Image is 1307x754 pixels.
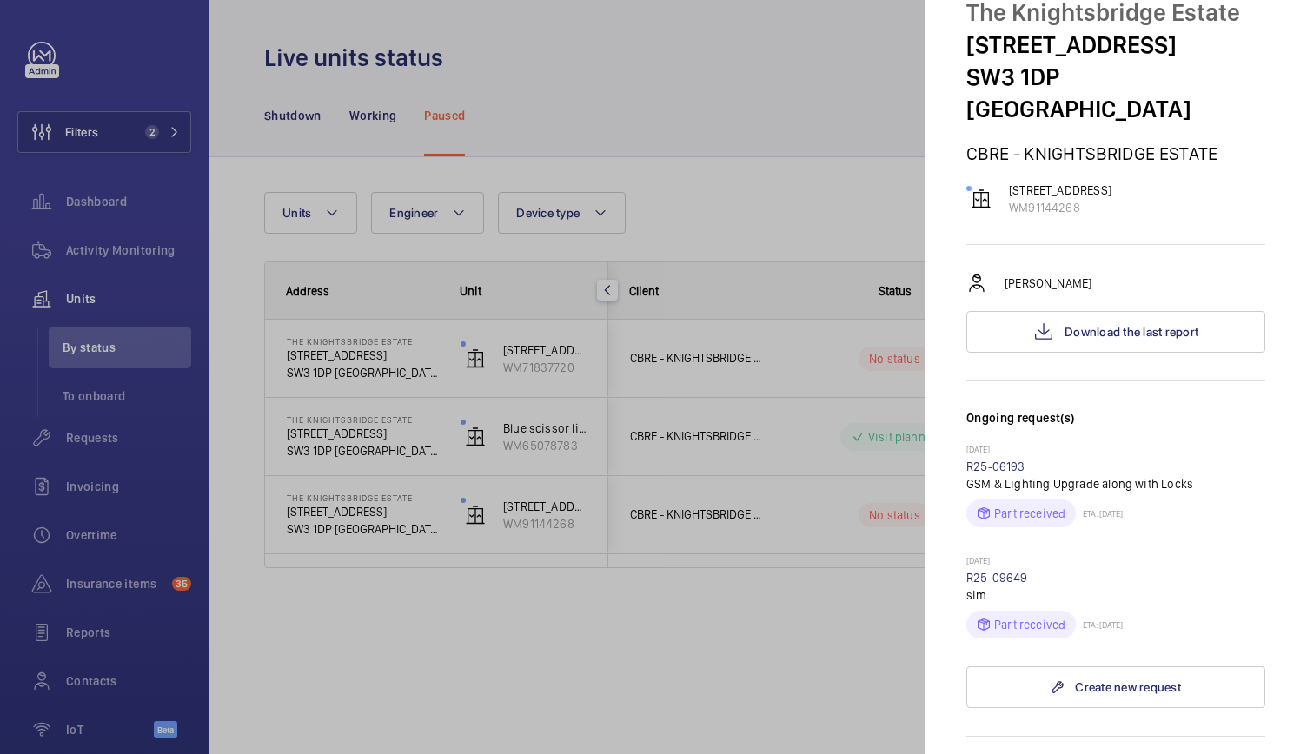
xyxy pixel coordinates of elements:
h3: Ongoing request(s) [966,409,1265,444]
p: ETA: [DATE] [1076,619,1123,630]
p: [DATE] [966,444,1265,458]
p: Part received [994,616,1065,633]
button: Download the last report [966,311,1265,353]
p: [PERSON_NAME] [1005,274,1091,292]
a: R25-06193 [966,460,1025,473]
p: ETA: [DATE] [1076,508,1123,519]
p: sim [966,586,1265,604]
span: Download the last report [1065,325,1198,339]
a: Create new request [966,666,1265,708]
p: [STREET_ADDRESS] [1009,182,1111,199]
img: elevator.svg [971,188,992,209]
p: WM91144268 [1009,199,1111,216]
p: Part received [994,505,1065,522]
p: GSM & Lighting Upgrade along with Locks [966,475,1265,493]
p: CBRE - KNIGHTSBRIDGE ESTATE [966,142,1265,164]
p: SW3 1DP [GEOGRAPHIC_DATA] [966,61,1265,125]
p: [DATE] [966,555,1265,569]
a: R25-09649 [966,571,1028,585]
p: [STREET_ADDRESS] [966,29,1265,61]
